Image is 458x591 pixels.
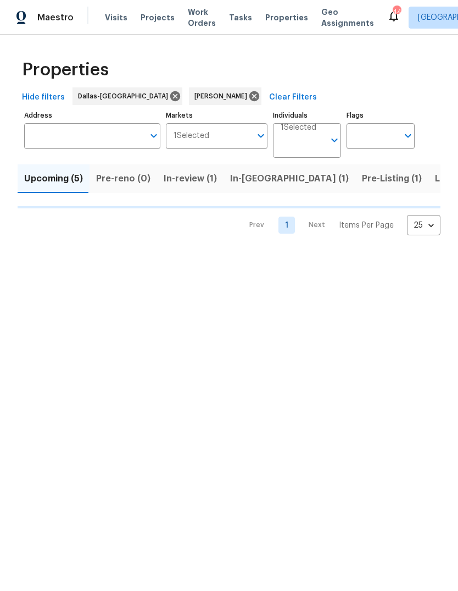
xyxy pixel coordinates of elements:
[146,128,161,143] button: Open
[269,91,317,104] span: Clear Filters
[253,128,269,143] button: Open
[230,171,349,186] span: In-[GEOGRAPHIC_DATA] (1)
[327,132,342,148] button: Open
[174,131,209,141] span: 1 Selected
[281,123,316,132] span: 1 Selected
[273,112,341,119] label: Individuals
[239,215,440,235] nav: Pagination Navigation
[407,211,440,240] div: 25
[362,171,422,186] span: Pre-Listing (1)
[265,12,308,23] span: Properties
[166,112,268,119] label: Markets
[18,87,69,108] button: Hide filters
[96,171,150,186] span: Pre-reno (0)
[24,171,83,186] span: Upcoming (5)
[347,112,415,119] label: Flags
[194,91,252,102] span: [PERSON_NAME]
[188,7,216,29] span: Work Orders
[164,171,217,186] span: In-review (1)
[22,91,65,104] span: Hide filters
[22,64,109,75] span: Properties
[37,12,74,23] span: Maestro
[339,220,394,231] p: Items Per Page
[321,7,374,29] span: Geo Assignments
[189,87,261,105] div: [PERSON_NAME]
[24,112,160,119] label: Address
[278,217,295,234] a: Goto page 1
[78,91,172,102] span: Dallas-[GEOGRAPHIC_DATA]
[393,7,400,18] div: 44
[265,87,321,108] button: Clear Filters
[400,128,416,143] button: Open
[105,12,127,23] span: Visits
[72,87,182,105] div: Dallas-[GEOGRAPHIC_DATA]
[141,12,175,23] span: Projects
[229,14,252,21] span: Tasks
